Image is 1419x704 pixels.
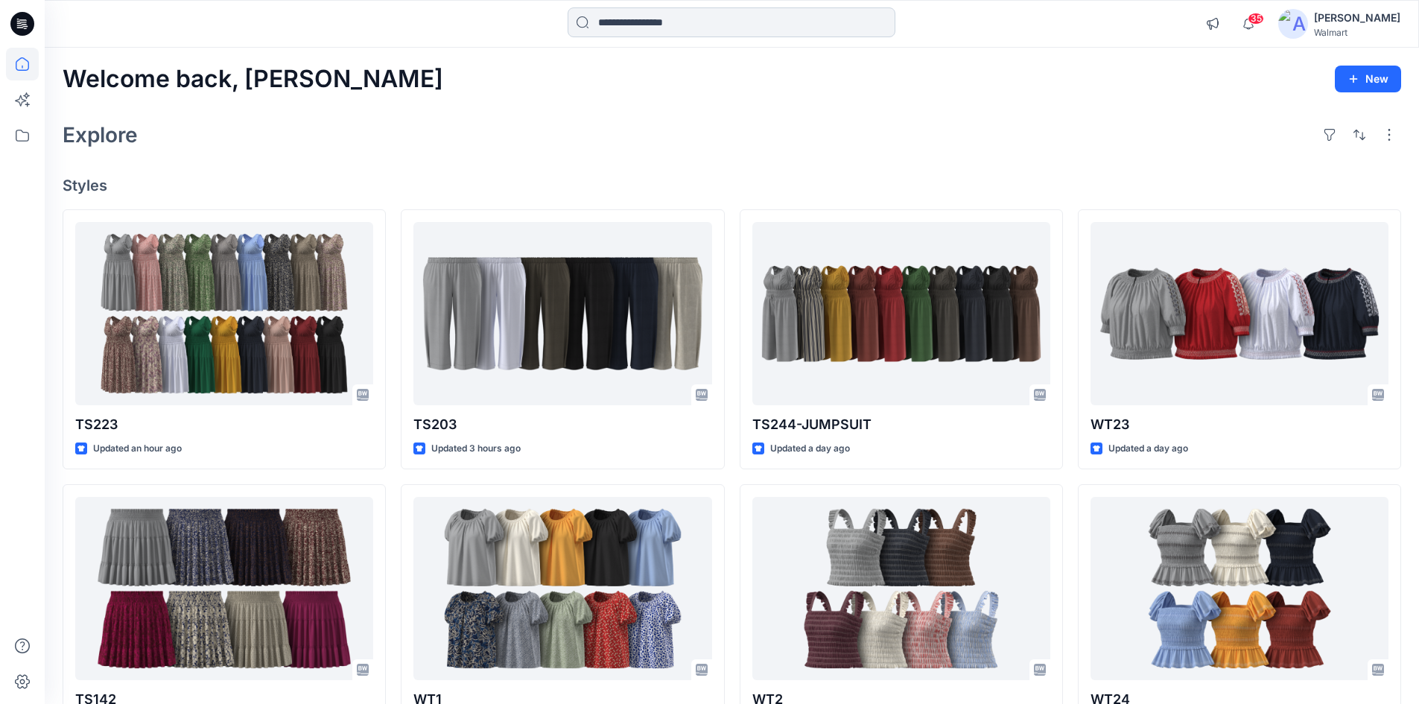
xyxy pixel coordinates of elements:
a: WT2 [752,497,1050,681]
a: TS142 [75,497,373,681]
p: Updated an hour ago [93,441,182,457]
p: Updated 3 hours ago [431,441,521,457]
p: TS223 [75,414,373,435]
p: TS244-JUMPSUIT [752,414,1050,435]
div: Walmart [1314,27,1400,38]
a: WT1 [413,497,711,681]
a: WT23 [1091,222,1388,406]
p: TS203 [413,414,711,435]
h2: Welcome back, [PERSON_NAME] [63,66,443,93]
div: [PERSON_NAME] [1314,9,1400,27]
a: TS203 [413,222,711,406]
span: 35 [1248,13,1264,25]
img: avatar [1278,9,1308,39]
a: TS244-JUMPSUIT [752,222,1050,406]
p: WT23 [1091,414,1388,435]
h4: Styles [63,177,1401,194]
a: TS223 [75,222,373,406]
button: New [1335,66,1401,92]
p: Updated a day ago [770,441,850,457]
a: WT24 [1091,497,1388,681]
h2: Explore [63,123,138,147]
p: Updated a day ago [1108,441,1188,457]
